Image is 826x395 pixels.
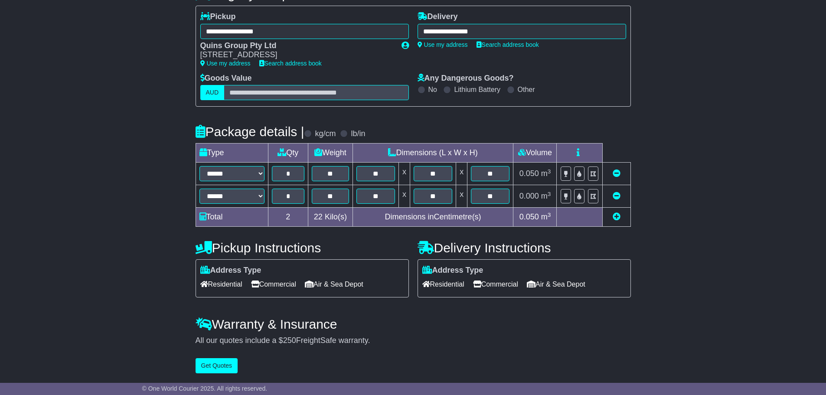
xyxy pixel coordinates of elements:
td: Total [196,208,268,227]
sup: 3 [548,168,551,175]
span: 250 [283,336,296,345]
div: All our quotes include a $ FreightSafe warranty. [196,336,631,346]
td: Volume [513,144,557,163]
td: Weight [308,144,353,163]
span: © One World Courier 2025. All rights reserved. [142,385,268,392]
a: Add new item [613,212,620,221]
button: Get Quotes [196,358,238,373]
span: 0.000 [519,192,539,200]
label: Address Type [422,266,483,275]
h4: Pickup Instructions [196,241,409,255]
h4: Package details | [196,124,304,139]
td: Kilo(s) [308,208,353,227]
span: Commercial [251,277,296,291]
h4: Warranty & Insurance [196,317,631,331]
label: Delivery [418,12,458,22]
span: Residential [200,277,242,291]
span: Residential [422,277,464,291]
label: Lithium Battery [454,85,500,94]
td: Dimensions (L x W x H) [353,144,513,163]
td: Type [196,144,268,163]
span: m [541,169,551,178]
sup: 3 [548,191,551,197]
td: x [456,163,467,185]
span: 0.050 [519,212,539,221]
a: Use my address [200,60,251,67]
td: 2 [268,208,308,227]
label: Address Type [200,266,261,275]
td: Qty [268,144,308,163]
label: Pickup [200,12,236,22]
sup: 3 [548,212,551,218]
span: m [541,192,551,200]
td: Dimensions in Centimetre(s) [353,208,513,227]
td: x [398,185,410,208]
span: m [541,212,551,221]
div: Quins Group Pty Ltd [200,41,393,51]
a: Search address book [259,60,322,67]
td: x [456,185,467,208]
div: [STREET_ADDRESS] [200,50,393,60]
label: AUD [200,85,225,100]
span: Commercial [473,277,518,291]
label: Any Dangerous Goods? [418,74,514,83]
span: Air & Sea Depot [305,277,363,291]
td: x [398,163,410,185]
label: Other [518,85,535,94]
h4: Delivery Instructions [418,241,631,255]
a: Use my address [418,41,468,48]
label: No [428,85,437,94]
a: Search address book [477,41,539,48]
a: Remove this item [613,192,620,200]
label: lb/in [351,129,365,139]
label: kg/cm [315,129,336,139]
a: Remove this item [613,169,620,178]
label: Goods Value [200,74,252,83]
span: 22 [314,212,323,221]
span: 0.050 [519,169,539,178]
span: Air & Sea Depot [527,277,585,291]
